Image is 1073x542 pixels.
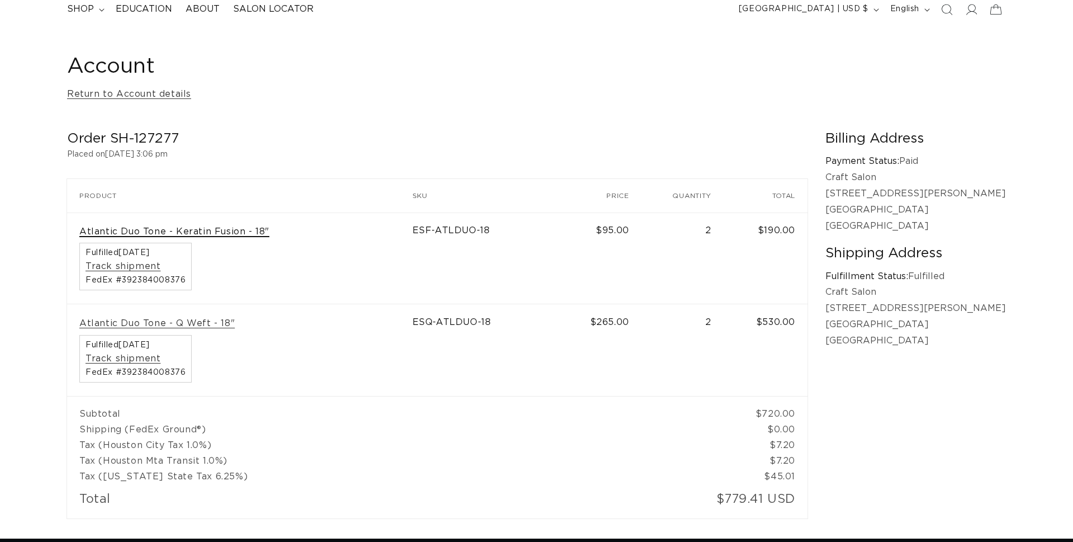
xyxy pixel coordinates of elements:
p: Paid [825,153,1006,169]
td: $779.41 USD [642,484,808,519]
span: Fulfilled [86,341,186,349]
h2: Billing Address [825,130,1006,148]
td: $530.00 [724,304,808,396]
a: Track shipment [86,353,160,365]
td: $7.20 [724,437,808,453]
th: Price [558,179,641,213]
span: About [186,3,220,15]
a: Atlantic Duo Tone - Keratin Fusion - 18" [79,226,269,238]
span: Salon Locator [233,3,314,15]
span: $265.00 [590,318,629,327]
h2: Order SH-127277 [67,130,808,148]
p: Craft Salon [STREET_ADDRESS][PERSON_NAME] [GEOGRAPHIC_DATA] [GEOGRAPHIC_DATA] [825,284,1006,348]
strong: Fulfillment Status: [825,272,908,281]
td: 2 [642,213,724,304]
h2: Shipping Address [825,245,1006,262]
iframe: Chat Widget [1017,488,1073,542]
th: Total [724,179,808,213]
td: ESF-ATLDUO-18 [412,213,559,304]
p: Craft Salon [STREET_ADDRESS][PERSON_NAME] [GEOGRAPHIC_DATA] [GEOGRAPHIC_DATA] [825,169,1006,234]
time: [DATE] [118,249,150,257]
span: shop [67,3,94,15]
td: $190.00 [724,213,808,304]
strong: Payment Status: [825,157,899,166]
td: Shipping (FedEx Ground®) [67,422,724,437]
td: Tax (Houston City Tax 1.0%) [67,437,724,453]
span: $95.00 [596,226,629,235]
th: Product [67,179,412,213]
td: $7.20 [724,453,808,469]
span: Fulfilled [86,249,186,257]
time: [DATE] 3:06 pm [105,150,168,158]
span: FedEx #392384008376 [86,276,186,284]
span: [GEOGRAPHIC_DATA] | USD $ [739,3,868,15]
span: Education [116,3,172,15]
a: Return to Account details [67,86,191,102]
h1: Account [67,53,1006,81]
a: Track shipment [86,261,160,272]
td: Tax ([US_STATE] State Tax 6.25%) [67,469,724,484]
td: 2 [642,304,724,396]
td: $45.01 [724,469,808,484]
td: $720.00 [724,396,808,422]
span: English [890,3,919,15]
span: FedEx #392384008376 [86,369,186,376]
td: $0.00 [724,422,808,437]
a: Atlantic Duo Tone - Q Weft - 18" [79,318,235,329]
th: SKU [412,179,559,213]
td: Total [67,484,642,519]
td: Tax (Houston Mta Transit 1.0%) [67,453,724,469]
td: ESQ-ATLDUO-18 [412,304,559,396]
time: [DATE] [118,341,150,349]
td: Subtotal [67,396,724,422]
p: Fulfilled [825,268,1006,285]
th: Quantity [642,179,724,213]
p: Placed on [67,148,808,162]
